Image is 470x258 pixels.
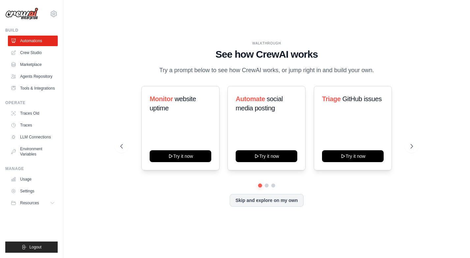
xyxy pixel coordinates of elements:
a: Usage [8,174,58,185]
a: LLM Connections [8,132,58,142]
div: Manage [5,166,58,171]
h1: See how CrewAI works [120,48,413,60]
p: Try a prompt below to see how CrewAI works, or jump right in and build your own. [156,66,377,75]
button: Skip and explore on my own [230,194,303,207]
button: Try it now [150,150,211,162]
span: Resources [20,200,39,206]
span: social media posting [236,95,283,112]
span: website uptime [150,95,196,112]
a: Tools & Integrations [8,83,58,94]
button: Try it now [236,150,297,162]
a: Crew Studio [8,47,58,58]
button: Try it now [322,150,384,162]
a: Agents Repository [8,71,58,82]
a: Automations [8,36,58,46]
div: Build [5,28,58,33]
div: WALKTHROUGH [120,41,413,46]
span: Automate [236,95,265,102]
button: Resources [8,198,58,208]
span: Logout [29,244,42,250]
span: GitHub issues [342,95,381,102]
img: Logo [5,8,38,20]
iframe: Chat Widget [437,226,470,258]
button: Logout [5,242,58,253]
div: Operate [5,100,58,105]
span: Monitor [150,95,173,102]
a: Traces Old [8,108,58,119]
a: Settings [8,186,58,196]
a: Environment Variables [8,144,58,159]
a: Marketplace [8,59,58,70]
span: Triage [322,95,341,102]
a: Traces [8,120,58,130]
